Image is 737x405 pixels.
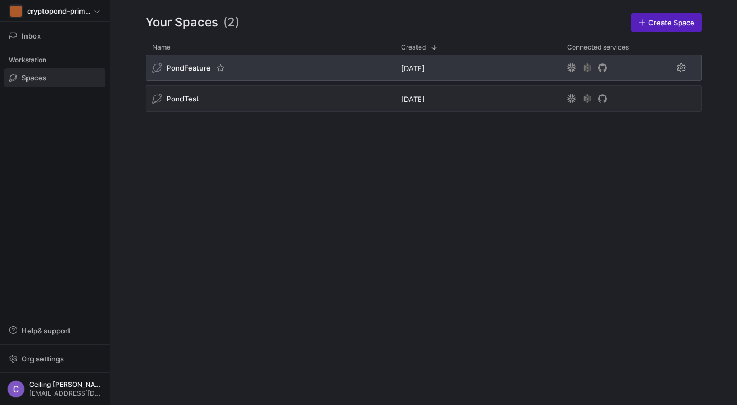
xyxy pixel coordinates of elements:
span: Inbox [22,31,41,40]
span: Ceiling [PERSON_NAME] [29,381,103,388]
span: PondFeature [167,63,211,72]
span: [DATE] [401,95,425,104]
a: Org settings [4,355,105,364]
span: PondTest [167,94,199,103]
img: https://lh3.googleusercontent.com/a/ACg8ocL5hHIcNgxjrjDvW2IB9Zc3OMw20Wvong8C6gpurw_crp9hOg=s96-c [7,380,25,398]
span: Name [152,44,170,51]
span: Create Space [648,18,695,27]
span: [EMAIL_ADDRESS][DOMAIN_NAME] [29,390,103,397]
span: Created [401,44,426,51]
a: Create Space [631,13,702,32]
span: Your Spaces [146,13,218,32]
span: [DATE] [401,64,425,73]
span: Connected services [567,44,629,51]
div: Press SPACE to select this row. [146,55,702,85]
span: Org settings [22,354,64,363]
div: Press SPACE to select this row. [146,85,702,116]
span: (2) [223,13,239,32]
div: C [10,6,22,17]
div: Workstation [4,52,105,68]
span: cryptopond-primary [27,7,94,15]
span: Spaces [22,73,46,82]
button: https://lh3.googleusercontent.com/a/ACg8ocL5hHIcNgxjrjDvW2IB9Zc3OMw20Wvong8C6gpurw_crp9hOg=s96-cC... [4,377,105,401]
button: Org settings [4,349,105,368]
a: Spaces [4,68,105,87]
button: Help& support [4,321,105,340]
span: Help & support [22,326,71,335]
button: Inbox [4,26,105,45]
